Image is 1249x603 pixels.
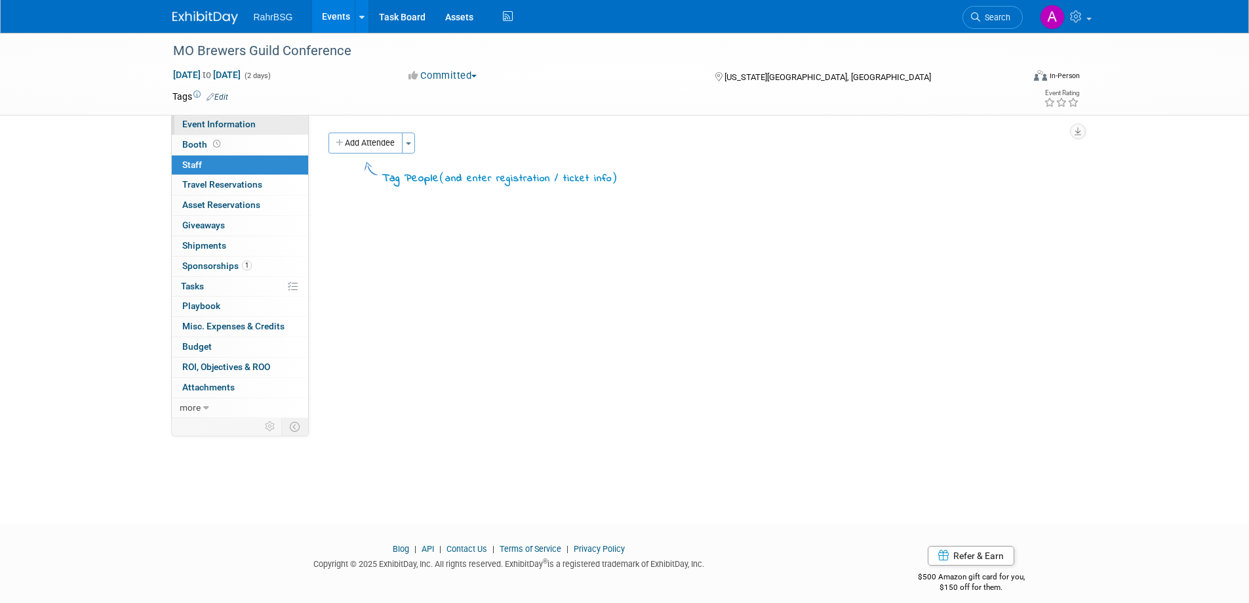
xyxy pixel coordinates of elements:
div: Tag People [382,169,618,187]
a: Travel Reservations [172,175,308,195]
div: Event Rating [1044,90,1079,96]
a: Tasks [172,277,308,297]
a: ROI, Objectives & ROO [172,358,308,377]
div: $500 Amazon gift card for you, [865,563,1077,593]
span: to [201,70,213,80]
button: Add Attendee [328,133,403,154]
span: Shipments [182,240,226,251]
span: Booth [182,139,223,150]
span: Staff [182,159,202,170]
span: Booth not reserved yet [210,139,223,149]
span: Event Information [182,119,256,129]
div: $150 off for them. [865,582,1077,593]
a: Edit [207,93,228,102]
div: MO Brewers Guild Conference [169,39,1003,63]
span: Budget [182,341,212,352]
span: Sponsorships [182,260,252,271]
span: Tasks [181,281,204,291]
a: Staff [172,156,308,175]
span: | [436,544,445,554]
a: Misc. Expenses & Credits [172,317,308,337]
a: Search [962,6,1023,29]
a: Refer & Earn [928,546,1014,566]
span: | [411,544,420,554]
a: Budget [172,337,308,357]
a: Asset Reservations [172,196,308,215]
a: API [422,544,434,554]
span: Asset Reservations [182,199,260,210]
span: 1 [242,260,252,270]
a: Privacy Policy [574,544,625,554]
div: Event Format [945,68,1080,88]
a: Attachments [172,378,308,398]
span: Misc. Expenses & Credits [182,321,285,331]
img: Format-Inperson.png [1034,70,1047,81]
img: Anna-Lisa Brewer [1040,5,1065,30]
sup: ® [543,558,547,565]
div: In-Person [1049,71,1080,81]
span: Giveaways [182,220,225,230]
div: Copyright © 2025 ExhibitDay, Inc. All rights reserved. ExhibitDay is a registered trademark of Ex... [172,555,846,570]
a: Playbook [172,297,308,316]
span: ) [612,171,618,184]
span: Travel Reservations [182,179,262,190]
span: more [180,402,201,413]
span: Search [980,12,1010,22]
td: Tags [172,90,228,103]
span: | [489,544,498,554]
td: Personalize Event Tab Strip [259,418,282,435]
span: | [563,544,572,554]
a: Terms of Service [500,544,561,554]
a: Contact Us [446,544,487,554]
a: Shipments [172,236,308,256]
span: (2 days) [243,72,271,80]
span: and enter registration / ticket info [445,171,612,186]
a: Booth [172,135,308,155]
a: Sponsorships1 [172,257,308,276]
span: RahrBSG [254,12,293,22]
a: Giveaways [172,216,308,236]
span: Playbook [182,301,220,311]
td: Toggle Event Tabs [281,418,308,435]
span: [US_STATE][GEOGRAPHIC_DATA], [GEOGRAPHIC_DATA] [724,72,931,82]
a: more [172,398,308,418]
span: ( [439,171,445,184]
span: [DATE] [DATE] [172,69,241,81]
span: ROI, Objectives & ROO [182,362,270,372]
a: Event Information [172,115,308,135]
button: Committed [404,69,482,83]
img: ExhibitDay [172,11,238,24]
span: Attachments [182,382,235,392]
a: Blog [393,544,409,554]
